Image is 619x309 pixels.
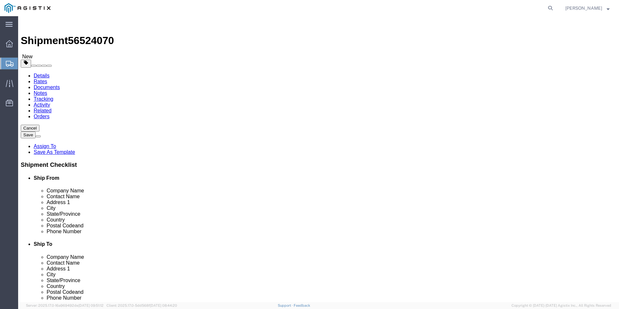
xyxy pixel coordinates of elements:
[512,303,611,308] span: Copyright © [DATE]-[DATE] Agistix Inc., All Rights Reserved
[294,303,310,307] a: Feedback
[565,5,602,12] span: RICHARD LEE
[26,303,104,307] span: Server: 2025.17.0-16a969492de
[150,303,177,307] span: [DATE] 08:44:20
[18,16,619,302] iframe: FS Legacy Container
[107,303,177,307] span: Client: 2025.17.0-5dd568f
[5,3,51,13] img: logo
[78,303,104,307] span: [DATE] 09:51:12
[565,4,610,12] button: [PERSON_NAME]
[278,303,294,307] a: Support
